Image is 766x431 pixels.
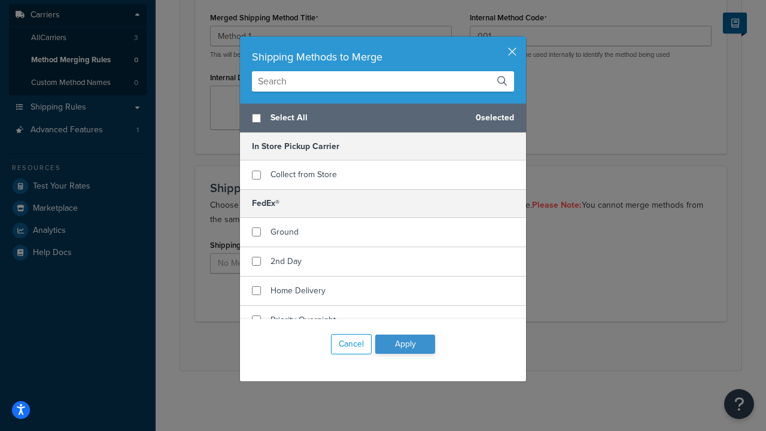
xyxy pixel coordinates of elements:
[270,168,337,181] span: Collect from Store
[270,226,299,238] span: Ground
[240,104,526,133] div: 0 selected
[375,335,435,354] button: Apply
[240,189,526,217] h5: FedEx®
[270,314,336,326] span: Priority Overnight
[270,110,466,126] span: Select All
[252,71,514,92] input: Search
[270,284,326,297] span: Home Delivery
[252,48,514,65] div: Shipping Methods to Merge
[331,334,372,354] button: Cancel
[270,255,302,268] span: 2nd Day
[240,133,526,160] h5: In Store Pickup Carrier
